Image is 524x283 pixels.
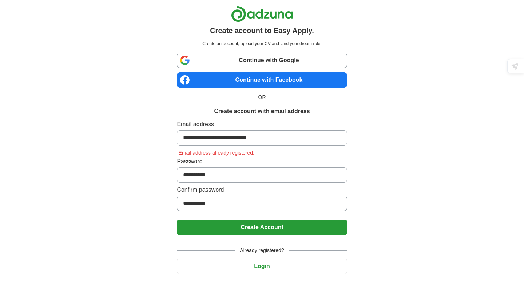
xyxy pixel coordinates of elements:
[177,259,347,274] button: Login
[231,6,293,22] img: Adzuna logo
[177,53,347,68] a: Continue with Google
[177,72,347,88] a: Continue with Facebook
[177,220,347,235] button: Create Account
[178,40,345,47] p: Create an account, upload your CV and land your dream role.
[254,93,270,101] span: OR
[210,25,314,36] h1: Create account to Easy Apply.
[177,157,347,166] label: Password
[177,186,347,194] label: Confirm password
[177,263,347,269] a: Login
[177,120,347,129] label: Email address
[235,247,288,254] span: Already registered?
[177,150,256,156] span: Email address already registered.
[214,107,310,116] h1: Create account with email address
